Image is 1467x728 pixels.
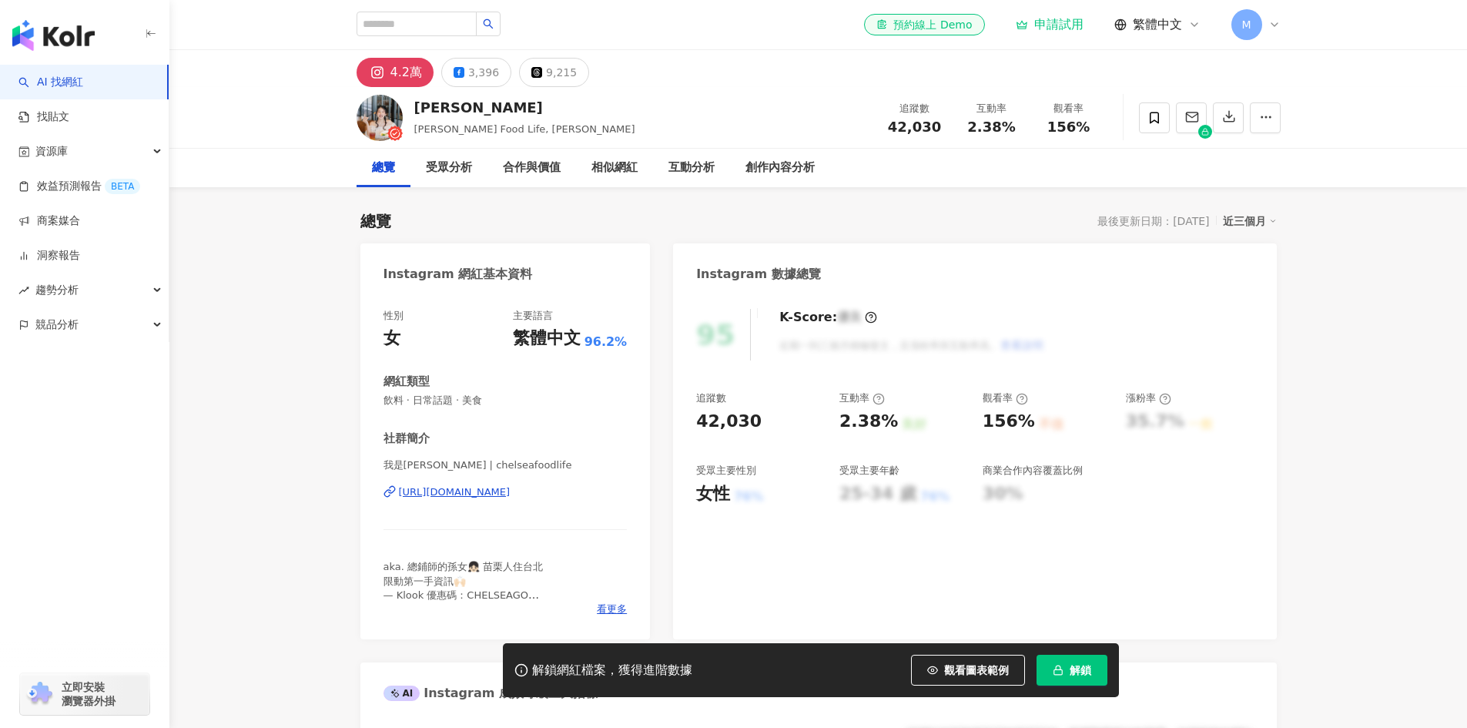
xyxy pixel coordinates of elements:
[967,119,1015,135] span: 2.38%
[414,123,635,135] span: [PERSON_NAME] Food Life, [PERSON_NAME]
[944,664,1009,676] span: 觀看圖表範例
[546,62,577,83] div: 9,215
[18,285,29,296] span: rise
[1097,215,1209,227] div: 最後更新日期：[DATE]
[503,159,561,177] div: 合作與價值
[383,374,430,390] div: 網紅類型
[888,119,941,135] span: 42,030
[745,159,815,177] div: 創作內容分析
[25,682,55,706] img: chrome extension
[383,394,628,408] span: 飲料 · 日常話題 · 美食
[696,391,726,405] div: 追蹤數
[876,17,972,32] div: 預約線上 Demo
[390,62,422,83] div: 4.2萬
[383,458,628,472] span: 我是[PERSON_NAME] | chelseafoodlife
[532,663,692,679] div: 解鎖網紅檔案，獲得進階數據
[1016,17,1084,32] a: 申請試用
[1047,119,1090,135] span: 156%
[513,309,553,323] div: 主要語言
[779,309,877,326] div: K-Score :
[12,20,95,51] img: logo
[383,309,404,323] div: 性別
[441,58,511,87] button: 3,396
[983,464,1083,478] div: 商業合作內容覆蓋比例
[35,134,68,169] span: 資源庫
[360,210,391,232] div: 總覽
[35,273,79,307] span: 趨勢分析
[886,101,944,116] div: 追蹤數
[839,391,885,405] div: 互動率
[1133,16,1182,33] span: 繁體中文
[983,391,1028,405] div: 觀看率
[1040,101,1098,116] div: 觀看率
[483,18,494,29] span: search
[18,179,140,194] a: 效益預測報告BETA
[18,248,80,263] a: 洞察報告
[18,109,69,125] a: 找貼文
[911,655,1025,686] button: 觀看圖表範例
[383,561,568,670] span: aka. 總鋪師的孫女👧🏻 苗栗人住台北 限動第一手資訊🙌🏻 — Klook 優惠碼：CHELSEAGO — 美食紀錄 / 旅遊日常 / 活動出席 — 合作事宜Email✉️[EMAIL_ADD...
[62,680,116,708] span: 立即安裝 瀏覽器外掛
[696,410,762,434] div: 42,030
[1070,664,1091,676] span: 解鎖
[1223,211,1277,231] div: 近三個月
[839,410,898,434] div: 2.38%
[839,464,899,478] div: 受眾主要年齡
[372,159,395,177] div: 總覽
[963,101,1021,116] div: 互動率
[426,159,472,177] div: 受眾分析
[696,464,756,478] div: 受眾主要性別
[383,266,533,283] div: Instagram 網紅基本資料
[383,485,628,499] a: [URL][DOMAIN_NAME]
[357,95,403,141] img: KOL Avatar
[399,485,511,499] div: [URL][DOMAIN_NAME]
[383,327,400,351] div: 女
[864,14,984,35] a: 預約線上 Demo
[584,334,628,351] span: 96.2%
[18,75,83,90] a: searchAI 找網紅
[1037,655,1107,686] button: 解鎖
[668,159,715,177] div: 互動分析
[414,98,635,117] div: [PERSON_NAME]
[468,62,499,83] div: 3,396
[696,266,821,283] div: Instagram 數據總覽
[35,307,79,342] span: 競品分析
[1126,391,1171,405] div: 漲粉率
[18,213,80,229] a: 商案媒合
[1241,16,1251,33] span: M
[20,673,149,715] a: chrome extension立即安裝 瀏覽器外掛
[513,327,581,351] div: 繁體中文
[597,602,627,616] span: 看更多
[591,159,638,177] div: 相似網紅
[696,482,730,506] div: 女性
[519,58,589,87] button: 9,215
[383,431,430,447] div: 社群簡介
[983,410,1035,434] div: 156%
[357,58,434,87] button: 4.2萬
